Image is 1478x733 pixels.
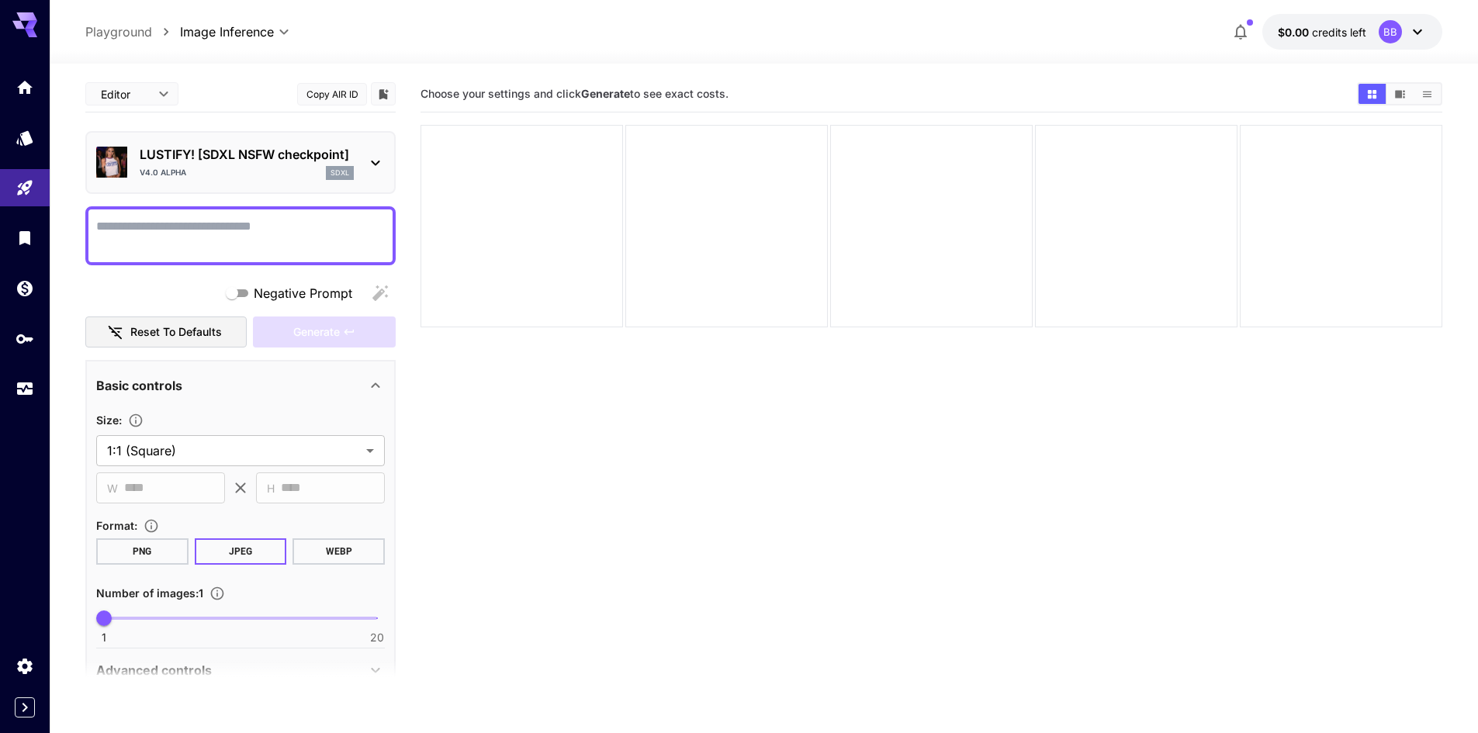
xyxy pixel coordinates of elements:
span: 1:1 (Square) [107,441,360,460]
button: Show images in video view [1386,84,1414,104]
p: LUSTIFY! [SDXL NSFW checkpoint] [140,145,354,164]
span: H [267,479,275,497]
p: sdxl [331,168,349,178]
span: $0.00 [1278,26,1312,39]
span: Negative Prompt [254,284,352,303]
button: Show images in list view [1414,84,1441,104]
span: Size : [96,413,122,427]
div: Settings [16,656,34,676]
div: Models [16,128,34,147]
div: LUSTIFY! [SDXL NSFW checkpoint]v4.0 alphasdxl [96,139,385,186]
div: Show images in grid viewShow images in video viewShow images in list view [1357,82,1442,105]
div: Basic controls [96,367,385,404]
span: 20 [370,630,384,645]
p: v4.0 alpha [140,167,186,178]
span: 1 [102,630,106,645]
button: PNG [96,538,189,565]
button: JPEG [195,538,287,565]
b: Generate [581,87,630,100]
span: credits left [1312,26,1366,39]
span: W [107,479,118,497]
div: API Keys [16,329,34,348]
span: Format : [96,519,137,532]
div: Wallet [16,278,34,298]
nav: breadcrumb [85,22,180,41]
div: $0.00 [1278,24,1366,40]
button: Add to library [376,85,390,103]
button: Reset to defaults [85,316,247,348]
span: Image Inference [180,22,274,41]
div: Home [16,78,34,97]
button: Show images in grid view [1359,84,1386,104]
div: Advanced controls [96,652,385,689]
div: Playground [16,178,34,198]
button: Copy AIR ID [297,83,367,105]
span: Editor [101,86,149,102]
span: Number of images : 1 [96,586,203,600]
button: $0.00BB [1262,14,1442,50]
div: Usage [16,379,34,399]
p: Basic controls [96,376,182,395]
button: Choose the file format for the output image. [137,518,165,534]
button: Specify how many images to generate in a single request. Each image generation will be charged se... [203,586,231,601]
div: Library [16,228,34,247]
button: Expand sidebar [15,697,35,717]
a: Playground [85,22,152,41]
div: BB [1379,20,1402,43]
span: Choose your settings and click to see exact costs. [421,87,729,100]
button: WEBP [292,538,385,565]
button: Adjust the dimensions of the generated image by specifying its width and height in pixels, or sel... [122,413,150,428]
